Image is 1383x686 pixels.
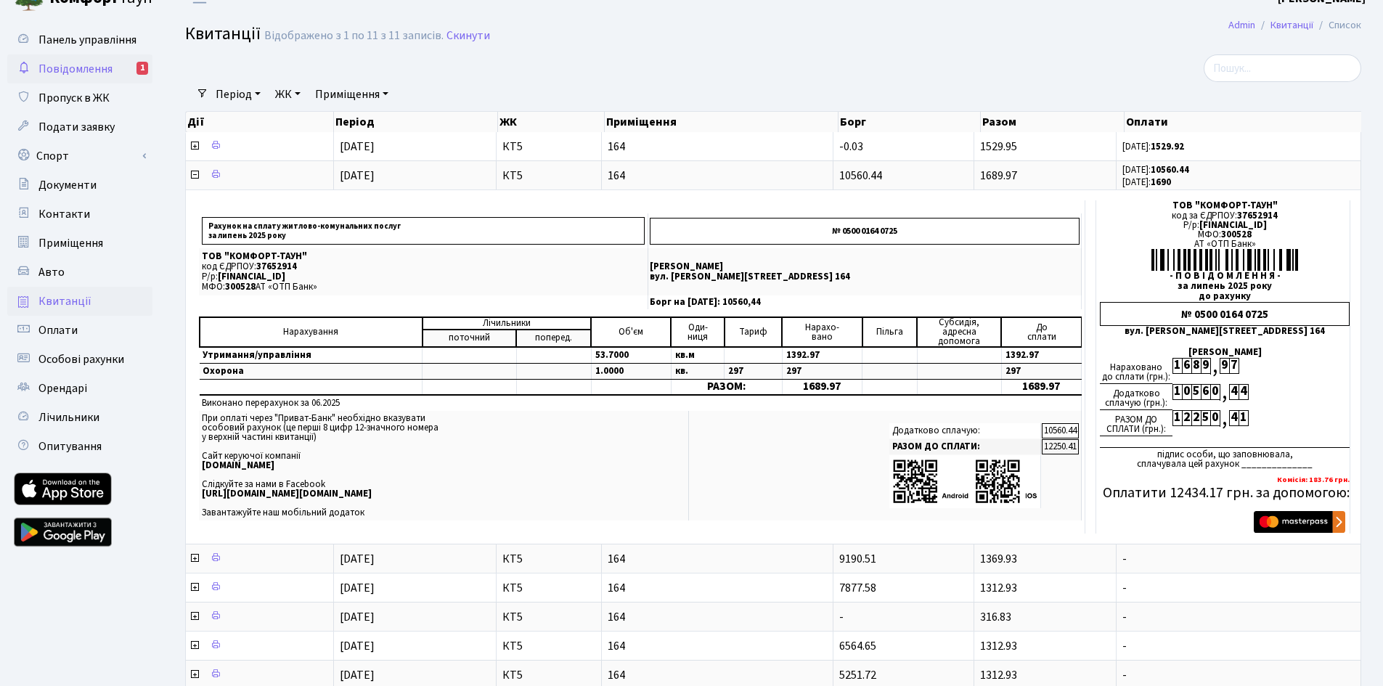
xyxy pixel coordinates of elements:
[889,439,1041,454] td: РАЗОМ ДО СПЛАТИ:
[202,459,274,472] b: [DOMAIN_NAME]
[202,252,645,261] p: ТОВ "КОМФОРТ-ТАУН"
[1172,410,1182,426] div: 1
[7,403,152,432] a: Лічильники
[7,200,152,229] a: Контакти
[650,262,1080,271] p: [PERSON_NAME]
[340,667,375,683] span: [DATE]
[502,669,596,681] span: КТ5
[1122,140,1184,153] small: [DATE]:
[38,90,110,106] span: Пропуск в ЖК
[1201,384,1210,400] div: 6
[7,258,152,287] a: Авто
[1270,17,1313,33] a: Квитанції
[608,170,827,181] span: 164
[502,553,596,565] span: КТ5
[202,262,645,271] p: код ЄДРПОУ:
[980,551,1017,567] span: 1369.93
[839,139,863,155] span: -0.03
[200,364,423,380] td: Охорона
[38,206,90,222] span: Контакти
[38,438,102,454] span: Опитування
[1100,447,1350,469] div: підпис особи, що заповнювала, сплачувала цей рахунок ______________
[1100,348,1350,357] div: [PERSON_NAME]
[782,317,862,347] td: Нарахо- вано
[917,317,1001,347] td: Субсидія, адресна допомога
[1182,384,1191,400] div: 0
[889,423,1041,438] td: Додатково сплачую:
[862,317,917,347] td: Пільга
[7,113,152,142] a: Подати заявку
[591,347,671,364] td: 53.7000
[1100,282,1350,291] div: за липень 2025 року
[199,411,689,520] td: При оплаті через "Приват-Банк" необхідно вказувати особовий рахунок (це перші 8 цифр 12-значного ...
[671,380,782,395] td: РАЗОМ:
[1172,358,1182,374] div: 1
[1100,211,1350,221] div: код за ЄДРПОУ:
[423,317,591,329] td: Лічильники
[340,168,375,184] span: [DATE]
[340,609,375,625] span: [DATE]
[1210,358,1220,375] div: ,
[269,82,306,107] a: ЖК
[1100,292,1350,301] div: до рахунку
[1042,439,1079,454] td: 12250.41
[1122,553,1355,565] span: -
[782,347,862,364] td: 1392.97
[38,235,103,251] span: Приміщення
[38,351,124,367] span: Особові рахунки
[1210,410,1220,426] div: 0
[38,322,78,338] span: Оплати
[1100,327,1350,336] div: вул. [PERSON_NAME][STREET_ADDRESS] 164
[892,458,1037,505] img: apps-qrcodes.png
[210,82,266,107] a: Період
[199,396,1082,411] td: Виконано перерахунок за 06.2025
[1191,358,1201,374] div: 8
[7,171,152,200] a: Документи
[839,112,980,132] th: Борг
[591,364,671,380] td: 1.0000
[650,298,1080,307] p: Борг на [DATE]: 10560,44
[839,609,844,625] span: -
[1220,410,1229,427] div: ,
[1100,302,1350,326] div: № 0500 0164 0725
[7,316,152,345] a: Оплати
[202,217,645,245] p: Рахунок на сплату житлово-комунальних послуг за липень 2025 року
[1229,358,1239,374] div: 7
[839,580,876,596] span: 7877.58
[38,264,65,280] span: Авто
[7,345,152,374] a: Особові рахунки
[502,582,596,594] span: КТ5
[1100,230,1350,240] div: МФО:
[185,21,261,46] span: Квитанції
[1313,17,1361,33] li: Список
[1100,221,1350,230] div: Р/р:
[980,609,1011,625] span: 316.83
[1254,511,1345,533] img: Masterpass
[1220,358,1229,374] div: 9
[1277,474,1350,485] b: Комісія: 183.76 грн.
[1204,54,1361,82] input: Пошук...
[1201,410,1210,426] div: 5
[423,330,517,348] td: поточний
[1100,271,1350,281] div: - П О В І Д О М Л Е Н Н Я -
[782,380,862,395] td: 1689.97
[980,667,1017,683] span: 1312.93
[136,62,148,75] div: 1
[839,638,876,654] span: 6564.65
[608,141,827,152] span: 164
[980,638,1017,654] span: 1312.93
[7,229,152,258] a: Приміщення
[980,580,1017,596] span: 1312.93
[608,611,827,623] span: 164
[502,141,596,152] span: КТ5
[1100,410,1172,436] div: РАЗОМ ДО СПЛАТИ (грн.):
[725,364,782,380] td: 297
[839,551,876,567] span: 9190.51
[502,640,596,652] span: КТ5
[1191,384,1201,400] div: 5
[608,640,827,652] span: 164
[671,317,725,347] td: Оди- ниця
[1122,176,1171,189] small: [DATE]:
[725,317,782,347] td: Тариф
[1001,317,1081,347] td: До cплати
